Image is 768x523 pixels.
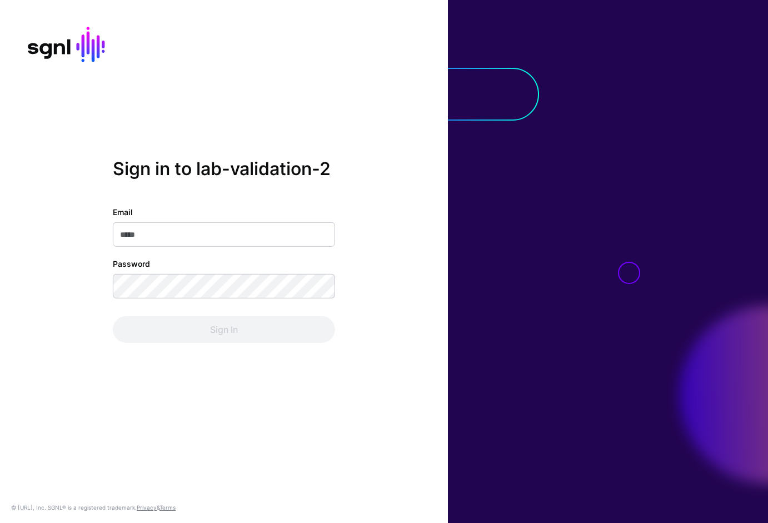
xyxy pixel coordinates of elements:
[113,158,335,179] h2: Sign in to lab-validation-2
[159,504,176,511] a: Terms
[113,258,150,270] label: Password
[113,206,133,218] label: Email
[137,504,157,511] a: Privacy
[11,503,176,512] div: © [URL], Inc. SGNL® is a registered trademark. &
